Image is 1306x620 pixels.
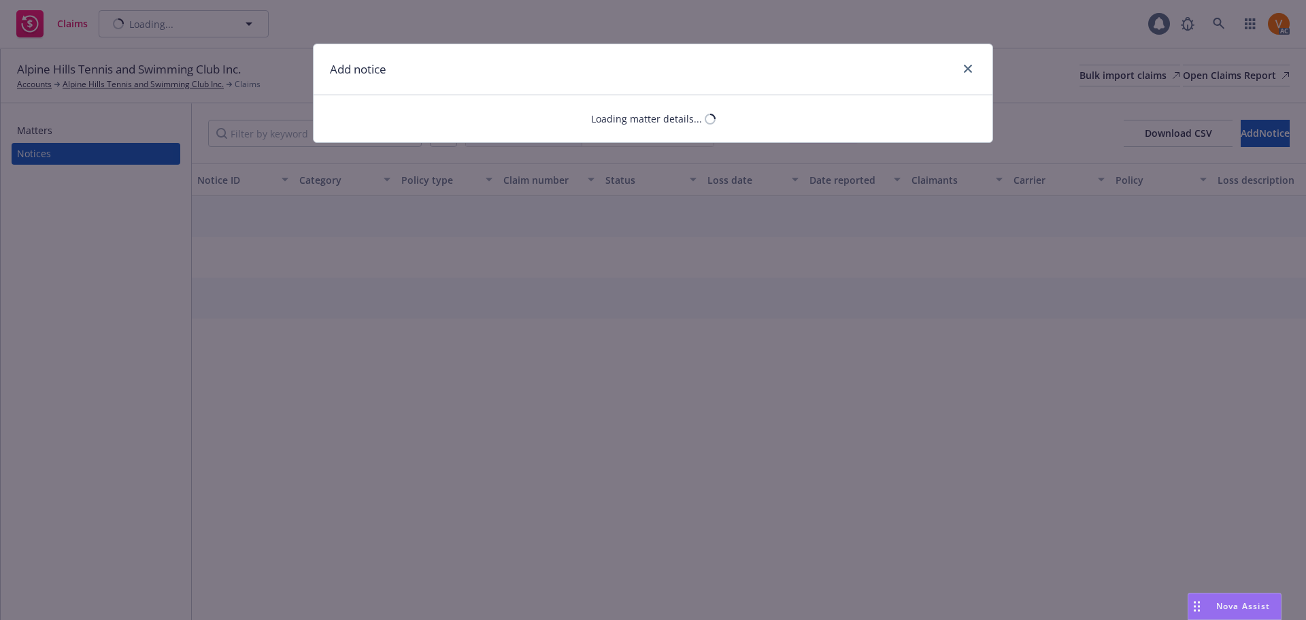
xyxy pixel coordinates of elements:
[1188,593,1205,619] div: Drag to move
[591,112,702,126] div: Loading matter details...
[330,61,386,78] h1: Add notice
[1216,600,1270,612] span: Nova Assist
[960,61,976,77] a: close
[1188,593,1282,620] button: Nova Assist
